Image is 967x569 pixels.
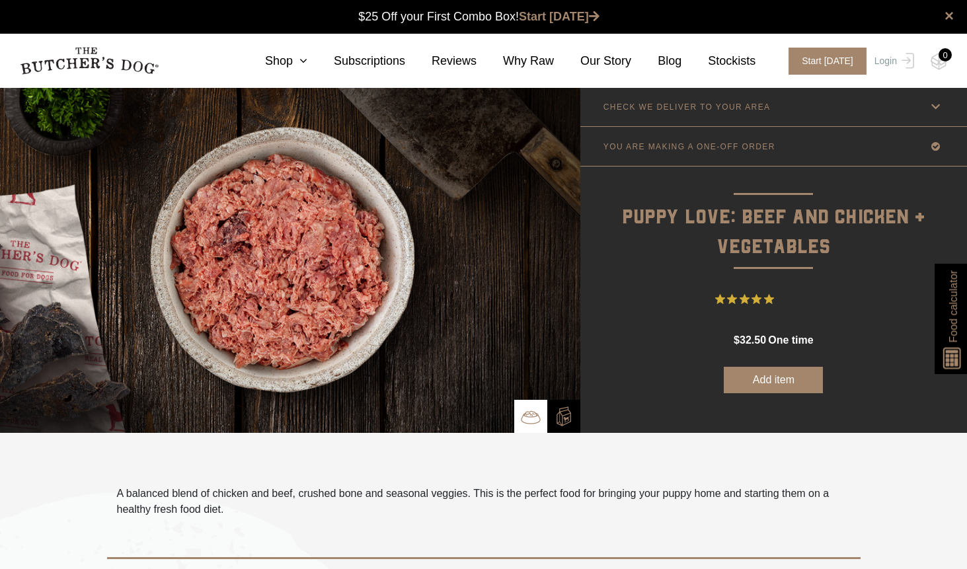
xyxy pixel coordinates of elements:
a: Login [871,48,914,75]
a: Reviews [405,52,477,70]
a: Stockists [681,52,755,70]
span: Food calculator [945,270,961,342]
p: Puppy Love: Beef and Chicken + Vegetables [580,167,967,263]
a: Start [DATE] [775,48,871,75]
span: Start [DATE] [789,48,867,75]
button: Add item [724,367,823,393]
button: Rated 5 out of 5 stars from 13 reviews. Jump to reviews. [715,289,832,309]
a: Start [DATE] [519,10,600,23]
a: Shop [239,52,307,70]
a: Why Raw [477,52,554,70]
img: TBD_Cart-Empty.png [931,53,947,70]
a: Our Story [554,52,631,70]
span: $ [734,334,740,346]
img: TBD_Bowl.png [521,407,541,427]
a: CHECK WE DELIVER TO YOUR AREA [580,87,967,126]
p: CHECK WE DELIVER TO YOUR AREA [603,102,771,112]
span: 13 Reviews [779,289,832,309]
a: YOU ARE MAKING A ONE-OFF ORDER [580,127,967,166]
a: Blog [631,52,681,70]
a: close [945,8,954,24]
div: 0 [939,48,952,61]
span: 32.50 [740,334,766,346]
p: A balanced blend of chicken and beef, crushed bone and seasonal veggies. This is the perfect food... [117,486,851,517]
p: YOU ARE MAKING A ONE-OFF ORDER [603,142,775,151]
a: Subscriptions [307,52,405,70]
img: TBD_Build-A-Box-2.png [554,406,574,426]
span: one time [768,334,813,346]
